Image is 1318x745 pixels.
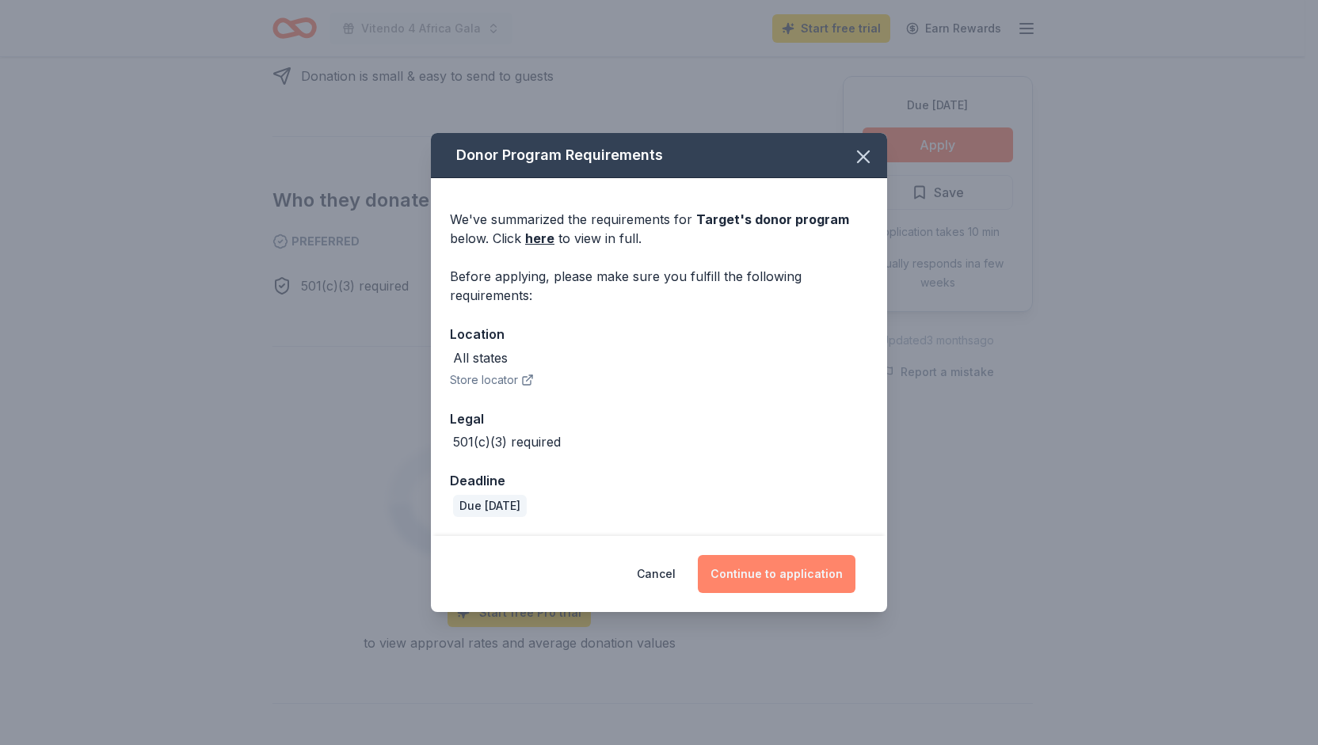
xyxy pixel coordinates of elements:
[450,470,868,491] div: Deadline
[453,495,527,517] div: Due [DATE]
[453,348,508,367] div: All states
[450,324,868,344] div: Location
[450,210,868,248] div: We've summarized the requirements for below. Click to view in full.
[450,267,868,305] div: Before applying, please make sure you fulfill the following requirements:
[453,432,561,451] div: 501(c)(3) required
[698,555,855,593] button: Continue to application
[431,133,887,178] div: Donor Program Requirements
[696,211,849,227] span: Target 's donor program
[525,229,554,248] a: here
[637,555,676,593] button: Cancel
[450,371,534,390] button: Store locator
[450,409,868,429] div: Legal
